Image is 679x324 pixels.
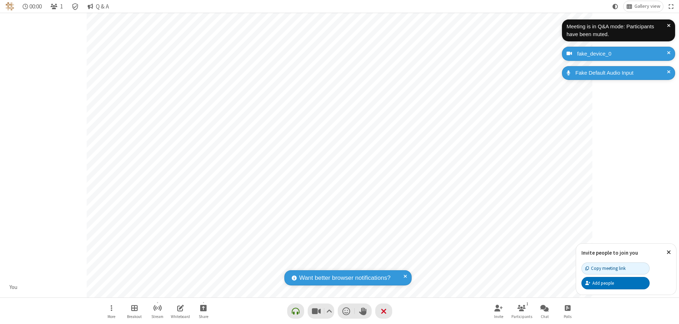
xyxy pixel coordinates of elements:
button: Open chat [534,301,555,321]
button: End or leave meeting [375,303,392,319]
button: Stop video (⌘+Shift+V) [308,303,334,319]
button: Open poll [557,301,578,321]
button: Using system theme [610,1,621,12]
button: Connect your audio [287,303,304,319]
button: Add people [581,277,650,289]
span: Share [199,314,208,319]
div: Meeting is in Q&A mode: Participants have been muted. [567,23,667,39]
button: Send a reaction [338,303,355,319]
button: Open shared whiteboard [170,301,191,321]
button: Q & A [85,1,112,12]
button: Change layout [623,1,663,12]
div: You [7,283,20,291]
button: Raise hand [355,303,372,319]
span: Gallery view [634,4,660,9]
span: Want better browser notifications? [299,273,390,283]
div: 1 [524,301,530,307]
button: Fullscreen [666,1,677,12]
div: Copy meeting link [585,265,626,272]
div: Timer [20,1,45,12]
span: Breakout [127,314,142,319]
div: Fake Default Audio Input [573,69,670,77]
button: Open participant list [47,1,66,12]
button: Start sharing [193,301,214,321]
span: Stream [151,314,163,319]
span: Whiteboard [171,314,190,319]
span: 00:00 [29,3,42,10]
button: Invite participants (⌘+Shift+I) [488,301,509,321]
button: Open menu [101,301,122,321]
span: 1 [60,3,63,10]
div: fake_device_0 [575,50,670,58]
span: Invite [494,314,503,319]
span: Q & A [96,3,109,10]
button: Close popover [661,244,676,261]
span: Chat [541,314,549,319]
span: More [108,314,115,319]
label: Invite people to join you [581,249,638,256]
button: Video setting [324,303,334,319]
button: Start streaming [147,301,168,321]
span: Polls [564,314,571,319]
button: Manage Breakout Rooms [124,301,145,321]
span: Participants [511,314,532,319]
div: Meeting details Encryption enabled [69,1,82,12]
button: Open participant list [511,301,532,321]
img: QA Selenium DO NOT DELETE OR CHANGE [6,2,14,11]
button: Copy meeting link [581,262,650,274]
